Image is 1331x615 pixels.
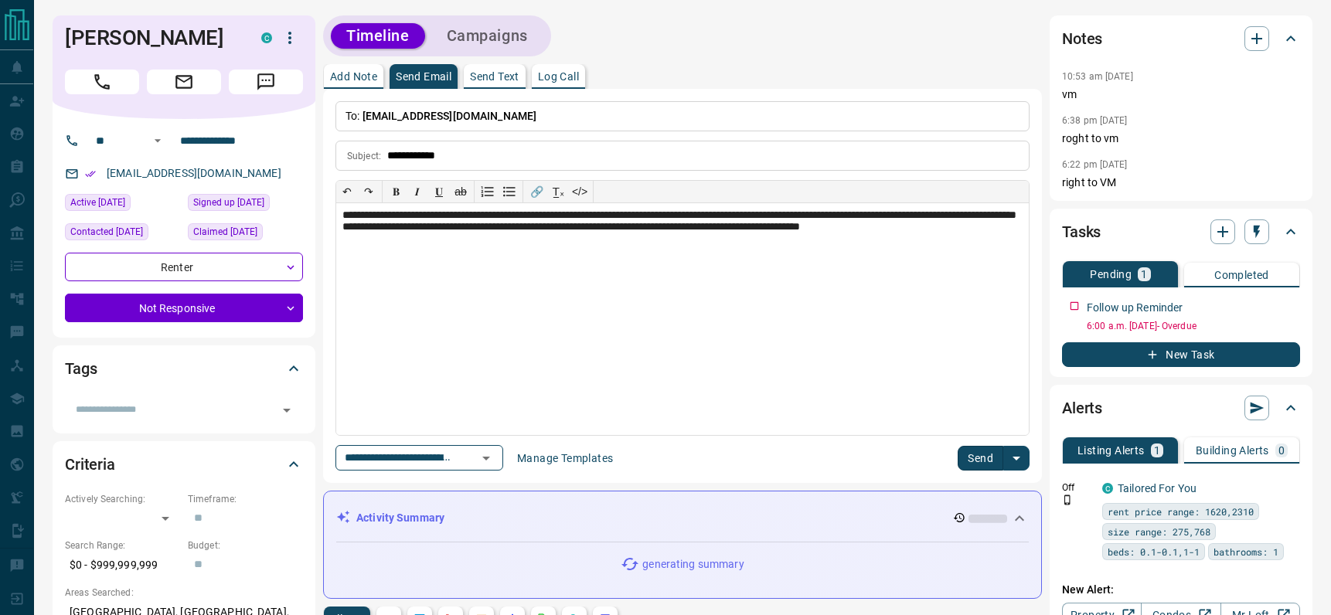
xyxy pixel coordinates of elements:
p: Completed [1214,270,1269,280]
button: Timeline [331,23,425,49]
span: Email [147,70,221,94]
p: Actively Searching: [65,492,180,506]
div: Alerts [1062,389,1300,426]
span: Claimed [DATE] [193,224,257,240]
span: Call [65,70,139,94]
div: Tasks [1062,213,1300,250]
button: Open [475,447,497,469]
p: Budget: [188,539,303,552]
p: 1 [1141,269,1147,280]
s: ab [454,185,467,198]
div: Renter [65,253,303,281]
span: Message [229,70,303,94]
p: Areas Searched: [65,586,303,600]
span: bathrooms: 1 [1214,544,1278,559]
div: condos.ca [1102,483,1113,494]
button: 𝐔 [428,181,450,202]
div: Tags [65,350,303,387]
div: Sun Jul 16 2023 [188,223,303,245]
p: right to VM [1062,175,1300,191]
h2: Tags [65,356,97,381]
div: split button [958,446,1030,471]
svg: Push Notification Only [1062,494,1073,505]
p: Timeframe: [188,492,303,506]
button: Manage Templates [508,446,622,471]
p: generating summary [642,556,744,573]
span: Signed up [DATE] [193,195,264,210]
p: 6:00 a.m. [DATE] - Overdue [1087,319,1300,333]
span: 𝐔 [435,185,443,198]
p: Search Range: [65,539,180,552]
span: [EMAIL_ADDRESS][DOMAIN_NAME] [363,110,537,122]
p: Send Text [470,71,519,82]
button: 𝐁 [385,181,407,202]
button: ab [450,181,471,202]
button: Bullet list [499,181,520,202]
h2: Criteria [65,452,115,477]
div: Notes [1062,20,1300,57]
button: Numbered list [477,181,499,202]
a: [EMAIL_ADDRESS][DOMAIN_NAME] [107,167,281,179]
button: 🔗 [526,181,547,202]
span: rent price range: 1620,2310 [1108,504,1254,519]
h2: Tasks [1062,219,1101,244]
h2: Notes [1062,26,1102,51]
p: To: [335,101,1030,131]
p: 6:38 pm [DATE] [1062,115,1128,126]
div: Activity Summary [336,504,1029,532]
h1: [PERSON_NAME] [65,25,238,50]
svg: Email Verified [85,168,96,179]
p: Follow up Reminder [1087,300,1183,316]
span: Active [DATE] [70,195,125,210]
button: ↷ [358,181,380,202]
button: Open [276,399,298,421]
button: Send [958,446,1003,471]
p: Subject: [347,149,381,163]
span: Contacted [DATE] [70,224,143,240]
button: Open [148,131,167,150]
button: ↶ [336,181,358,202]
div: Sun Jul 23 2023 [65,223,180,245]
p: Send Email [396,71,451,82]
p: 6:22 pm [DATE] [1062,159,1128,170]
div: Criteria [65,446,303,483]
p: Log Call [538,71,579,82]
div: Not Responsive [65,294,303,322]
h2: Alerts [1062,396,1102,420]
p: Activity Summary [356,510,444,526]
button: T̲ₓ [547,181,569,202]
span: beds: 0.1-0.1,1-1 [1108,544,1200,559]
div: Thu Sep 11 2025 [65,194,180,216]
p: 10:53 am [DATE] [1062,71,1133,82]
p: Pending [1090,269,1132,280]
div: condos.ca [261,32,272,43]
p: 0 [1278,445,1285,456]
p: Off [1062,481,1093,494]
button: </> [569,181,591,202]
p: $0 - $999,999,999 [65,552,180,578]
p: Add Note [330,71,377,82]
a: Tailored For You [1118,482,1197,494]
p: roght to vm [1062,131,1300,147]
p: vm [1062,87,1300,103]
p: Building Alerts [1196,445,1269,456]
button: Campaigns [431,23,543,49]
div: Wed Feb 22 2023 [188,194,303,216]
button: New Task [1062,342,1300,367]
button: 𝑰 [407,181,428,202]
span: size range: 275,768 [1108,524,1210,539]
p: Listing Alerts [1077,445,1145,456]
p: New Alert: [1062,582,1300,598]
p: 1 [1154,445,1160,456]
